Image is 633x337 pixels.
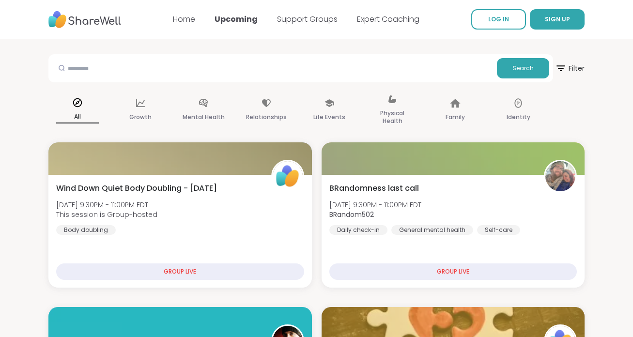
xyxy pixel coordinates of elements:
a: Expert Coaching [357,14,419,25]
p: All [56,111,99,123]
div: General mental health [391,225,473,235]
b: BRandom502 [329,210,374,219]
div: Body doubling [56,225,116,235]
span: BRandomness last call [329,183,419,194]
button: SIGN UP [530,9,585,30]
button: Filter [555,54,585,82]
p: Physical Health [371,107,414,127]
a: LOG IN [471,9,526,30]
p: Relationships [246,111,287,123]
p: Mental Health [183,111,225,123]
span: Search [512,64,534,73]
p: Growth [129,111,152,123]
span: Wind Down Quiet Body Doubling - [DATE] [56,183,217,194]
span: [DATE] 9:30PM - 11:00PM EDT [329,200,421,210]
p: Identity [507,111,530,123]
button: Search [497,58,549,78]
img: ShareWell Nav Logo [48,6,121,33]
span: This session is Group-hosted [56,210,157,219]
div: GROUP LIVE [329,263,577,280]
span: LOG IN [488,15,509,23]
span: [DATE] 9:30PM - 11:00PM EDT [56,200,157,210]
span: Filter [555,57,585,80]
div: Daily check-in [329,225,387,235]
a: Upcoming [215,14,258,25]
img: ShareWell [273,161,303,191]
div: Self-care [477,225,520,235]
p: Life Events [313,111,345,123]
a: Home [173,14,195,25]
div: GROUP LIVE [56,263,304,280]
img: BRandom502 [545,161,575,191]
span: SIGN UP [545,15,570,23]
a: Support Groups [277,14,338,25]
p: Family [446,111,465,123]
